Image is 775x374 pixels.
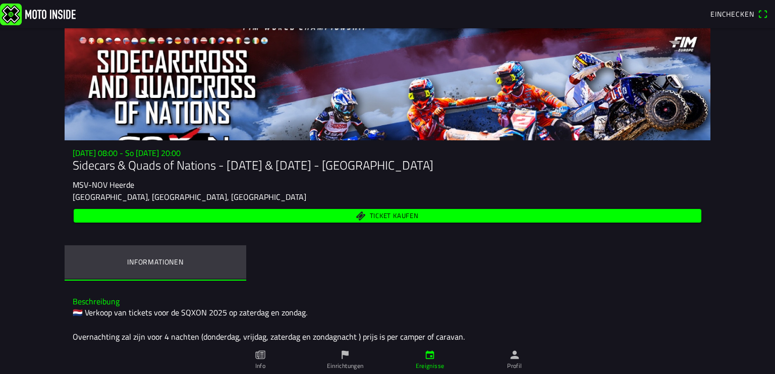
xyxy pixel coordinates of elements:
[73,191,306,203] ion-text: [GEOGRAPHIC_DATA], [GEOGRAPHIC_DATA], [GEOGRAPHIC_DATA]
[509,349,520,360] ion-icon: person
[73,297,702,306] h3: Beschreibung
[127,256,184,268] ion-label: Informationen
[710,9,754,19] span: Einchecken
[370,212,419,219] span: Ticket kaufen
[73,179,134,191] ion-text: MSV-NOV Heerde
[255,349,266,360] ion-icon: paper
[340,349,351,360] ion-icon: flag
[705,6,773,22] a: Eincheckenqr scanner
[73,158,702,173] h1: Sidecars & Quads of Nations - [DATE] & [DATE] - [GEOGRAPHIC_DATA]
[327,361,364,370] ion-label: Einrichtungen
[416,361,445,370] ion-label: Ereignisse
[424,349,435,360] ion-icon: calendar
[255,361,265,370] ion-label: Info
[507,361,522,370] ion-label: Profil
[73,148,702,158] h3: [DATE] 08:00 - So [DATE] 20:00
